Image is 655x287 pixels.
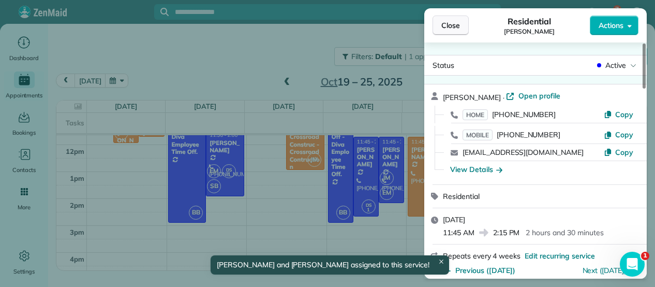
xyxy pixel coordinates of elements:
span: Residential [508,15,552,27]
button: Copy [604,147,633,157]
span: Residential [443,192,480,201]
div: [PERSON_NAME] and [PERSON_NAME] assigned to this service! [211,255,449,275]
span: [PHONE_NUMBER] [492,110,556,119]
button: Copy [604,130,633,140]
span: HOME [463,109,488,120]
span: [PHONE_NUMBER] [497,130,560,139]
span: 1 [641,252,649,260]
span: [DATE] [443,215,465,224]
button: View Details [450,164,502,175]
a: [EMAIL_ADDRESS][DOMAIN_NAME] [463,148,584,157]
p: 2 hours and 30 minutes [526,227,603,238]
a: Open profile [506,91,560,101]
span: Open profile [518,91,560,101]
span: Copy [615,148,633,157]
a: Next ([DATE]) [583,266,627,275]
span: Repeats every 4 weeks [443,251,520,261]
a: MOBILE[PHONE_NUMBER] [463,130,560,140]
button: Close [433,16,469,35]
span: Copy [615,110,633,119]
span: Actions [599,20,623,31]
button: Next ([DATE]) [583,265,639,276]
a: HOME[PHONE_NUMBER] [463,109,556,120]
button: Previous ([DATE]) [443,265,515,276]
span: Edit recurring service [525,251,595,261]
span: · [501,93,507,102]
span: MOBILE [463,130,493,140]
span: Copy [615,130,633,139]
span: 2:15 PM [493,227,520,238]
span: Close [441,20,460,31]
span: 11:45 AM [443,227,474,238]
span: [PERSON_NAME] [443,93,501,102]
span: Status [433,61,454,70]
span: Active [605,60,626,70]
button: Copy [604,109,633,120]
iframe: Intercom live chat [620,252,645,277]
span: [PERSON_NAME] [504,27,555,36]
span: Previous ([DATE]) [455,265,515,276]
